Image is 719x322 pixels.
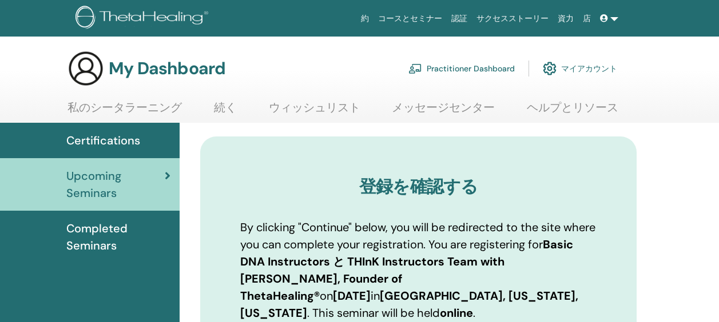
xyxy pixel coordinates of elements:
[269,100,360,123] a: ウィッシュリスト
[66,167,165,202] span: Upcoming Seminars
[578,8,595,29] a: 店
[240,288,578,320] b: [GEOGRAPHIC_DATA], [US_STATE], [US_STATE]
[356,8,374,29] a: 約
[553,8,578,29] a: 資力
[543,56,617,81] a: マイアカウント
[240,176,597,197] h3: 登録を確認する
[408,63,422,74] img: chalkboard-teacher.svg
[76,6,212,31] img: logo.png
[67,100,182,123] a: 私のシータラーニング
[392,100,495,123] a: メッセージセンター
[333,288,371,303] b: [DATE]
[472,8,553,29] a: サクセスストーリー
[408,56,515,81] a: Practitioner Dashboard
[447,8,472,29] a: 認証
[527,100,618,123] a: ヘルプとリソース
[109,58,225,79] h3: My Dashboard
[374,8,447,29] a: コースとセミナー
[67,50,104,87] img: generic-user-icon.jpg
[440,305,473,320] b: online
[66,132,140,149] span: Certifications
[66,220,170,254] span: Completed Seminars
[543,59,557,78] img: cog.svg
[214,100,237,123] a: 続く
[240,219,597,321] p: By clicking "Continue" below, you will be redirected to the site where you can complete your regi...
